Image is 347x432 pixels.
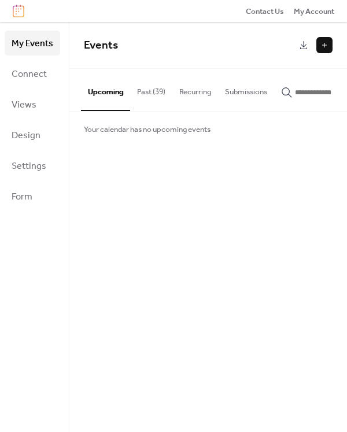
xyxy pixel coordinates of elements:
a: Form [5,184,60,209]
a: My Events [5,31,60,56]
span: My Events [12,35,53,53]
img: logo [13,5,24,17]
span: Contact Us [246,6,284,17]
span: Events [84,35,118,56]
button: Recurring [172,69,218,109]
span: Settings [12,157,46,175]
button: Past (39) [130,69,172,109]
a: My Account [294,5,334,17]
span: My Account [294,6,334,17]
span: Views [12,96,36,114]
span: Your calendar has no upcoming events [84,124,211,135]
span: Design [12,127,40,145]
a: Design [5,123,60,147]
a: Views [5,92,60,117]
a: Contact Us [246,5,284,17]
a: Settings [5,153,60,178]
button: Submissions [218,69,274,109]
button: Upcoming [81,69,130,110]
span: Connect [12,65,47,83]
span: Form [12,188,32,206]
a: Connect [5,61,60,86]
